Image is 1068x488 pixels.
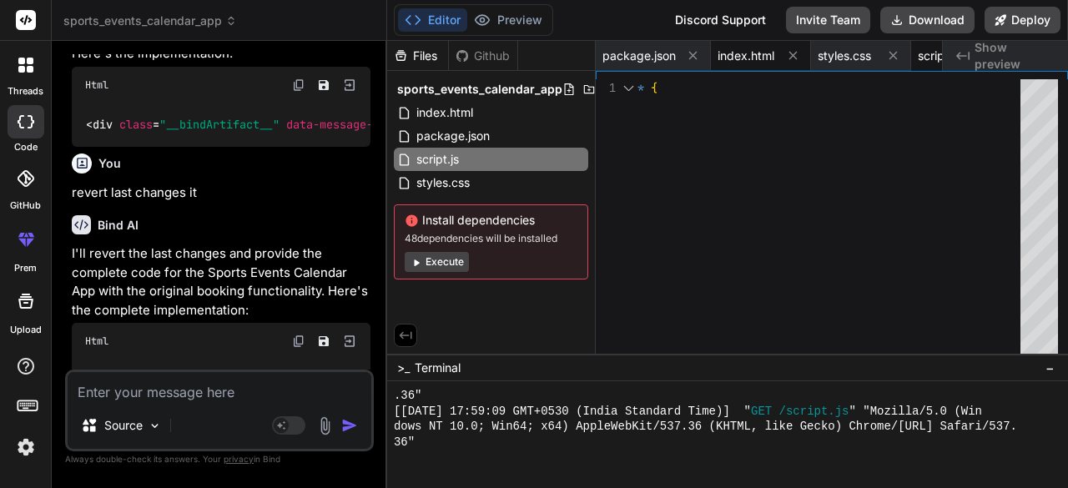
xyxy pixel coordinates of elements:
[394,388,422,404] span: .36"
[779,404,849,420] span: /script.js
[10,323,42,337] label: Upload
[12,433,40,461] img: settings
[918,48,960,64] span: script.js
[98,155,121,172] h6: You
[397,81,562,98] span: sports_events_calendar_app
[651,80,657,95] span: {
[405,232,577,245] span: 48 dependencies will be installed
[415,103,475,123] span: index.html
[14,140,38,154] label: code
[397,360,410,376] span: >_
[405,212,577,229] span: Install dependencies
[65,451,374,467] p: Always double-check its answers. Your in Bind
[98,217,139,234] h6: Bind AI
[975,39,1055,73] span: Show preview
[405,252,469,272] button: Execute
[63,13,237,29] span: sports_events_calendar_app
[72,44,370,63] p: Here's the implementation:
[8,84,43,98] label: threads
[312,330,335,353] button: Save file
[119,118,153,133] span: class
[415,149,461,169] span: script.js
[596,79,616,97] div: 1
[286,118,386,133] span: data-message-id
[415,360,461,376] span: Terminal
[818,48,871,64] span: styles.css
[159,118,280,133] span: "__bindArtifact__"
[786,7,870,33] button: Invite Team
[718,48,774,64] span: index.html
[394,435,415,450] span: 36"
[394,404,751,420] span: [[DATE] 17:59:09 GMT+0530 (India Standard Time)] "
[880,7,975,33] button: Download
[387,48,448,64] div: Files
[342,334,357,349] img: Open in Browser
[85,335,108,348] span: Html
[315,416,335,435] img: attachment
[415,126,491,146] span: package.json
[751,404,772,420] span: GET
[985,7,1060,33] button: Deploy
[86,118,460,133] span: < = = >
[104,417,143,434] p: Source
[341,417,358,434] img: icon
[72,244,370,319] p: I'll revert the last changes and provide the complete code for the Sports Events Calendar App wit...
[415,173,471,193] span: styles.css
[1042,355,1058,381] button: −
[467,8,549,32] button: Preview
[14,261,37,275] label: prem
[1045,360,1055,376] span: −
[72,184,370,203] p: revert last changes it
[148,419,162,433] img: Pick Models
[85,78,108,92] span: Html
[449,48,517,64] div: Github
[224,454,254,464] span: privacy
[93,118,113,133] span: div
[312,73,335,97] button: Save file
[665,7,776,33] div: Discord Support
[10,199,41,213] label: GitHub
[342,78,357,93] img: Open in Browser
[292,78,305,92] img: copy
[617,79,639,97] div: Click to collapse the range.
[602,48,676,64] span: package.json
[849,404,982,420] span: " "Mozilla/5.0 (Win
[398,8,467,32] button: Editor
[292,335,305,348] img: copy
[394,419,1017,435] span: dows NT 10.0; Win64; x64) AppleWebKit/537.36 (KHTML, like Gecko) Chrome/[URL] Safari/537.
